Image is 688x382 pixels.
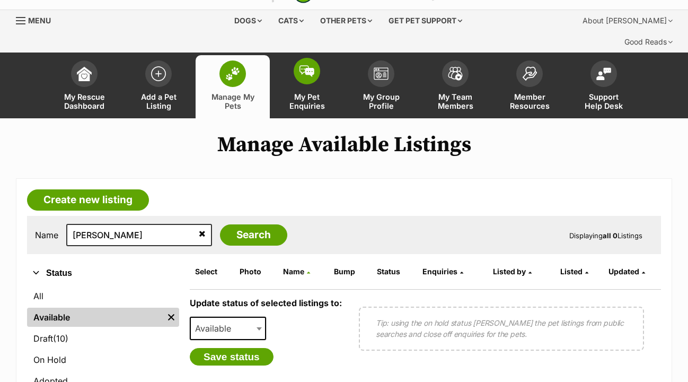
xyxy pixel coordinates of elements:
div: Dogs [227,10,269,31]
button: Status [27,266,179,280]
span: Listed [560,267,583,276]
img: group-profile-icon-3fa3cf56718a62981997c0bc7e787c4b2cf8bcc04b72c1350f741eb67cf2f40e.svg [374,67,389,80]
a: On Hold [27,350,179,369]
span: (10) [53,332,68,345]
a: Updated [608,267,645,276]
span: My Team Members [431,92,479,110]
img: manage-my-pets-icon-02211641906a0b7f246fdf0571729dbe1e7629f14944591b6c1af311fb30b64b.svg [225,67,240,81]
span: Available [190,317,266,340]
span: Add a Pet Listing [135,92,182,110]
a: Draft [27,329,179,348]
img: pet-enquiries-icon-7e3ad2cf08bfb03b45e93fb7055b45f3efa6380592205ae92323e6603595dc1f.svg [299,65,314,77]
th: Photo [235,263,278,280]
label: Update status of selected listings to: [190,298,342,308]
span: My Group Profile [357,92,405,110]
span: My Rescue Dashboard [60,92,108,110]
span: translation missing: en.admin.listings.index.attributes.enquiries [422,267,457,276]
a: Name [283,267,310,276]
input: Search [220,224,287,246]
a: Listed [560,267,588,276]
th: Select [191,263,234,280]
a: Enquiries [422,267,463,276]
img: add-pet-listing-icon-0afa8454b4691262ce3f59096e99ab1cd57d4a30225e0717b998d2c9b9846f56.svg [151,66,166,81]
a: Add a Pet Listing [121,55,196,118]
span: Manage My Pets [209,92,257,110]
span: Menu [28,16,51,25]
div: Cats [271,10,311,31]
img: dashboard-icon-eb2f2d2d3e046f16d808141f083e7271f6b2e854fb5c12c21221c1fb7104beca.svg [77,66,92,81]
a: Member Resources [492,55,567,118]
a: Create new listing [27,189,149,211]
span: Available [191,321,242,336]
a: Remove filter [163,308,179,327]
label: Name [35,230,58,240]
a: My Rescue Dashboard [47,55,121,118]
a: Menu [16,10,58,29]
a: My Pet Enquiries [270,55,344,118]
img: help-desk-icon-fdf02630f3aa405de69fd3d07c3f3aa587a6932b1a1747fa1d2bba05be0121f9.svg [596,67,611,80]
p: Tip: using the on hold status [PERSON_NAME] the pet listings from public searches and close off e... [376,317,627,340]
a: Support Help Desk [567,55,641,118]
a: All [27,286,179,306]
img: member-resources-icon-8e73f808a243e03378d46382f2149f9095a855e16c252ad45f914b54edf8863c.svg [522,66,537,81]
span: Displaying Listings [569,231,642,240]
span: Updated [608,267,639,276]
span: Support Help Desk [580,92,628,110]
th: Bump [330,263,372,280]
a: My Group Profile [344,55,418,118]
span: Listed by [493,267,526,276]
div: About [PERSON_NAME] [575,10,680,31]
button: Save status [190,348,274,366]
a: Available [27,308,163,327]
a: Manage My Pets [196,55,270,118]
div: Get pet support [381,10,470,31]
span: Name [283,267,304,276]
strong: all 0 [603,231,618,240]
th: Status [373,263,417,280]
img: team-members-icon-5396bd8760b3fe7c0b43da4ab00e1e3bb1a5d9ba89233759b79545d2d3fc5d0d.svg [448,67,463,81]
a: Listed by [493,267,532,276]
span: Member Resources [506,92,553,110]
a: My Team Members [418,55,492,118]
div: Good Reads [617,31,680,53]
div: Other pets [313,10,380,31]
span: My Pet Enquiries [283,92,331,110]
